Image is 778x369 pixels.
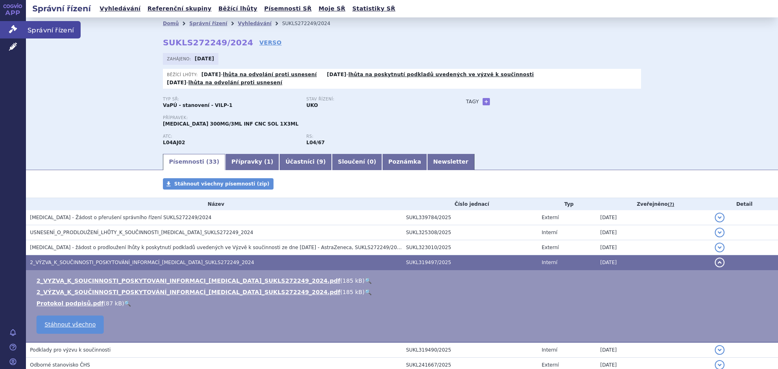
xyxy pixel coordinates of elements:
[36,277,340,284] a: 2_VYZVA_K_SOUCINNOSTI_POSKYTOVANI_INFORMACI_[MEDICAL_DATA]_SUKLS272249_2024.pdf
[538,198,596,210] th: Typ
[402,198,538,210] th: Číslo jednací
[106,300,122,307] span: 87 kB
[306,134,442,139] p: RS:
[319,158,323,165] span: 9
[402,240,538,255] td: SUKL323010/2025
[36,299,770,307] li: ( )
[402,342,538,358] td: SUKL319490/2025
[26,198,402,210] th: Název
[382,154,427,170] a: Poznámka
[596,225,711,240] td: [DATE]
[715,345,725,355] button: detail
[542,347,558,353] span: Interní
[542,362,559,368] span: Externí
[163,154,225,170] a: Písemnosti (33)
[188,80,282,85] a: lhůta na odvolání proti usnesení
[163,134,298,139] p: ATC:
[36,316,104,334] a: Stáhnout všechno
[36,288,770,296] li: ( )
[163,121,299,127] span: [MEDICAL_DATA] 300MG/3ML INF CNC SOL 1X3ML
[715,243,725,252] button: detail
[466,97,479,107] h3: Tagy
[145,3,214,14] a: Referenční skupiny
[163,178,274,190] a: Stáhnout všechny písemnosti (zip)
[201,72,221,77] strong: [DATE]
[332,154,382,170] a: Sloučení (0)
[201,71,317,78] p: -
[370,158,374,165] span: 0
[402,225,538,240] td: SUKL325308/2025
[711,198,778,210] th: Detail
[282,17,341,30] li: SUKLS272249/2024
[30,347,111,353] span: Podklady pro výzvu k součinnosti
[316,3,348,14] a: Moje SŘ
[259,38,282,47] a: VERSO
[596,198,711,210] th: Zveřejněno
[30,215,212,220] span: Ultomiris - Žádost o přerušení správního řízení SUKLS272249/2024
[427,154,474,170] a: Newsletter
[402,255,538,270] td: SUKL319497/2025
[715,228,725,237] button: detail
[542,230,558,235] span: Interní
[30,245,403,250] span: Ultomiris - žádost o prodloužení lhůty k poskytnutí podkladů uvedených ve Výzvě k součinnosti ze ...
[26,3,97,14] h2: Správní řízení
[262,3,314,14] a: Písemnosti SŘ
[209,158,216,165] span: 33
[26,21,81,38] span: Správní řízení
[30,260,254,265] span: 2_VÝZVA_K_SOUČINNOSTI_POSKYTOVÁNÍ_INFORMACÍ_ULTOMIRIS_SUKLS272249_2024
[238,21,271,26] a: Vyhledávání
[189,21,227,26] a: Správní řízení
[342,277,362,284] span: 185 kB
[195,56,214,62] strong: [DATE]
[97,3,143,14] a: Vyhledávání
[163,115,450,120] p: Přípravek:
[306,97,442,102] p: Stav řízení:
[163,97,298,102] p: Typ SŘ:
[216,3,260,14] a: Běžící lhůty
[327,72,346,77] strong: [DATE]
[174,181,269,187] span: Stáhnout všechny písemnosti (zip)
[279,154,331,170] a: Účastníci (9)
[223,72,317,77] a: lhůta na odvolání proti usnesení
[365,289,372,295] a: 🔍
[163,102,233,108] strong: VaPÚ - stanovení - VILP-1
[483,98,490,105] a: +
[715,258,725,267] button: detail
[163,140,185,145] strong: RAVULIZUMAB
[350,3,398,14] a: Statistiky SŘ
[167,55,192,62] span: Zahájeno:
[342,289,362,295] span: 185 kB
[30,230,253,235] span: USNESENÍ_O_PRODLOUŽENÍ_LHŮTY_K_SOUČINNOSTI_ULTOMIRIS_SUKLS272249_2024
[668,202,674,207] abbr: (?)
[167,71,199,78] span: Běžící lhůty:
[124,300,131,307] a: 🔍
[167,80,186,85] strong: [DATE]
[596,210,711,225] td: [DATE]
[542,260,558,265] span: Interní
[596,240,711,255] td: [DATE]
[596,342,711,358] td: [DATE]
[36,300,104,307] a: Protokol podpisů.pdf
[715,213,725,222] button: detail
[402,210,538,225] td: SUKL339784/2025
[542,245,559,250] span: Externí
[267,158,271,165] span: 1
[36,289,340,295] a: 2_VÝZVA_K_SOUČINNOSTI_POSKYTOVÁNÍ_INFORMACÍ_[MEDICAL_DATA]_SUKLS272249_2024.pdf
[348,72,534,77] a: lhůta na poskytnutí podkladů uvedených ve výzvě k součinnosti
[327,71,534,78] p: -
[542,215,559,220] span: Externí
[596,255,711,270] td: [DATE]
[163,38,253,47] strong: SUKLS272249/2024
[167,79,282,86] p: -
[30,362,90,368] span: Odborné stanovisko ČHS
[306,140,325,145] strong: ravulizumab
[225,154,279,170] a: Přípravky (1)
[36,277,770,285] li: ( )
[163,21,179,26] a: Domů
[306,102,318,108] strong: UKO
[365,277,372,284] a: 🔍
